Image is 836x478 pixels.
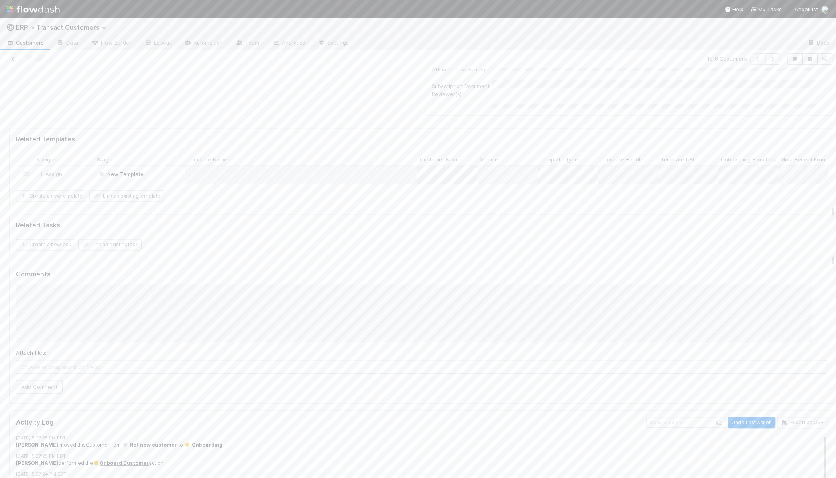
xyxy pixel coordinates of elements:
a: Data [50,37,85,50]
h5: Related Templates [16,135,75,143]
div: performed the action. [16,460,835,467]
div: Help [725,5,744,13]
button: Create a newTask [16,239,75,251]
div: New Template [98,170,144,178]
button: Add Comment [16,380,63,394]
a: Settings [311,37,355,50]
span: ERP > Transact Customers [16,23,111,31]
span: Choose or drag and drop file(s) [16,361,827,374]
span: 1 of 8 Customers [708,55,747,63]
span: Onboarding [184,442,222,448]
div: Affiliated Law Firm(s) [432,65,492,74]
button: Export as CSV [777,417,828,429]
span: Assign [37,170,62,178]
span: AngelList [795,6,818,12]
span: Flow Builder [91,39,131,47]
span: Customers [6,39,44,47]
span: Stage [97,155,112,163]
button: Create a newTemplate [16,190,86,202]
span: Template Handle [600,155,643,163]
span: Assigned To [37,155,68,163]
div: Subscription Document Reviewer(s) [432,82,492,98]
span: Customer Name [420,155,460,163]
span: Template Name [187,155,227,163]
button: Undo Last Action [728,417,776,429]
a: Analytics [266,37,312,50]
span: New Template [98,171,144,177]
a: My Tasks [751,5,782,13]
img: logo-inverted-e16ddd16eac7371096b0.svg [6,2,60,16]
a: Flow Builder [85,37,138,50]
div: [DATE] 5:27:25 PM EDT [16,453,835,460]
label: Attach files: [16,349,46,357]
span: Template Type [540,155,578,163]
a: Automation [177,37,229,50]
div: moved this Customer from to [16,442,835,449]
span: Template URL [661,155,696,163]
a: Layout [138,37,178,50]
span: Onboarding Form Link [721,155,776,163]
a: Docs [801,37,836,50]
img: avatar_ec9c1780-91d7-48bb-898e-5f40cebd5ff8.png [822,6,830,14]
a: Team [229,37,266,50]
span: Net new customer [122,442,177,448]
div: [DATE] 5:27:24 PM EDT [16,471,835,478]
div: Additional Users [432,106,492,114]
strong: [PERSON_NAME] [16,442,58,448]
button: Link an existingTask [78,239,142,251]
strong: [PERSON_NAME] [16,460,58,466]
a: Onboard Customer [93,460,149,466]
span: ©️ [6,24,14,31]
h5: Related Tasks [16,222,60,230]
h5: Activity Log [16,419,645,427]
div: [DATE] 5:27:25 PM EDT [16,435,835,442]
h5: Comments [16,271,828,279]
input: Search activities... [647,417,727,428]
span: My Tasks [751,6,782,12]
span: Vehicle [480,155,498,163]
button: Link an existingTemplate [89,190,164,202]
